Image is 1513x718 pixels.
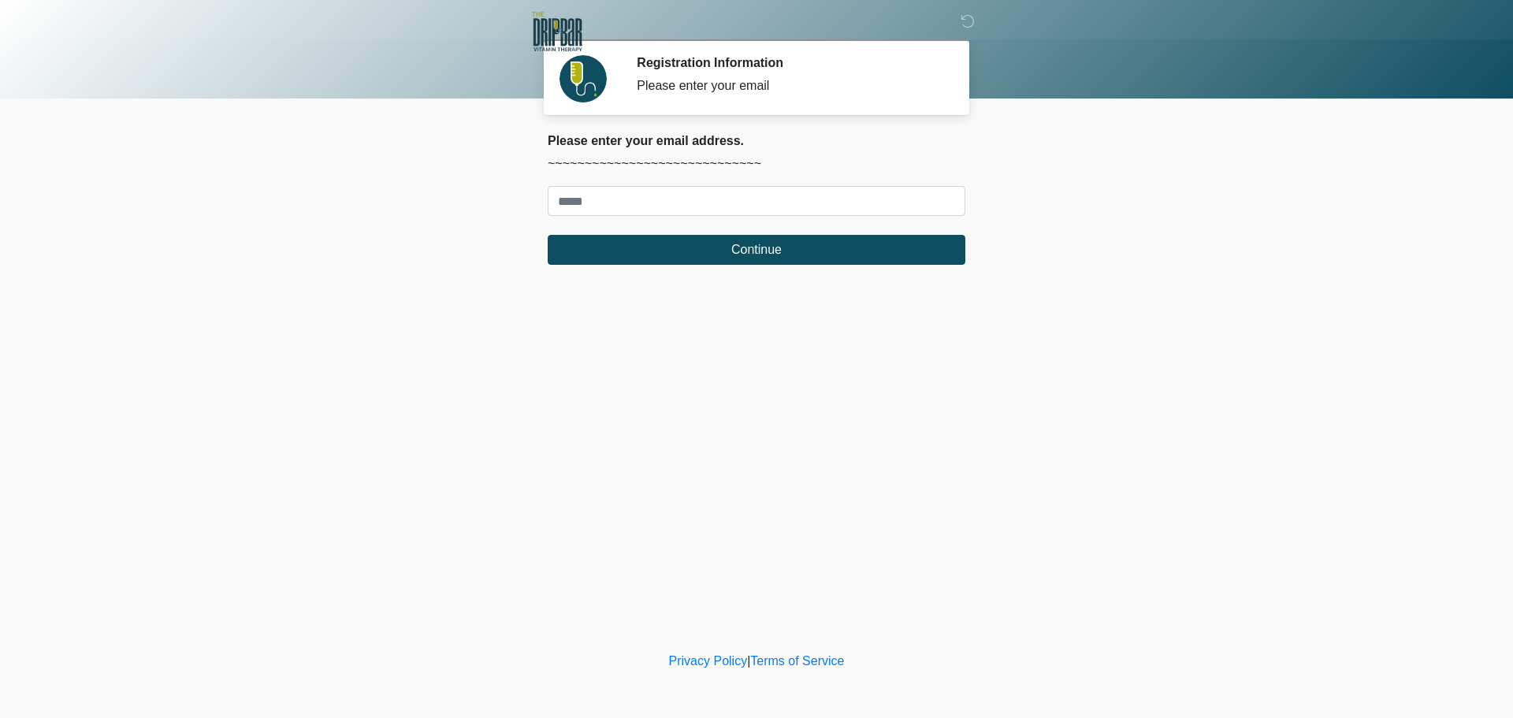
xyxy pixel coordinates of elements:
[669,654,748,668] a: Privacy Policy
[532,12,582,51] img: The DRIPBaR - Edwardsville Glen Carbon Logo
[559,55,607,102] img: Agent Avatar
[750,654,844,668] a: Terms of Service
[548,154,965,173] p: ~~~~~~~~~~~~~~~~~~~~~~~~~~~~~
[637,76,942,95] div: Please enter your email
[548,235,965,265] button: Continue
[548,133,965,148] h2: Please enter your email address.
[747,654,750,668] a: |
